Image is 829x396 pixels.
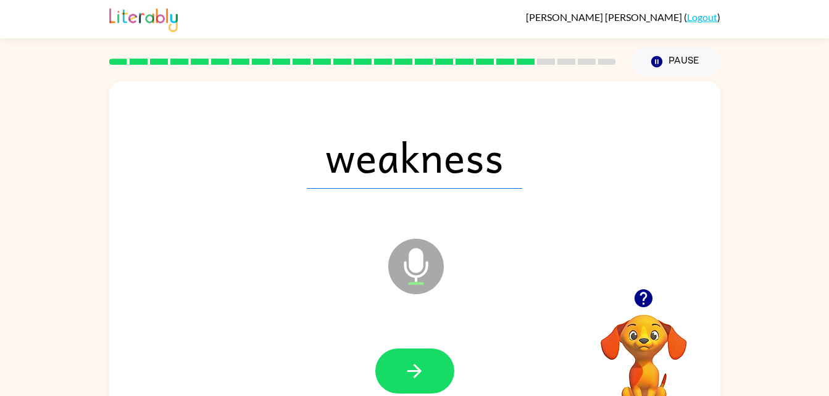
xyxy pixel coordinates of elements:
[307,125,522,189] span: weakness
[687,11,717,23] a: Logout
[526,11,684,23] span: [PERSON_NAME] [PERSON_NAME]
[109,5,178,32] img: Literably
[631,47,720,76] button: Pause
[526,11,720,23] div: ( )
